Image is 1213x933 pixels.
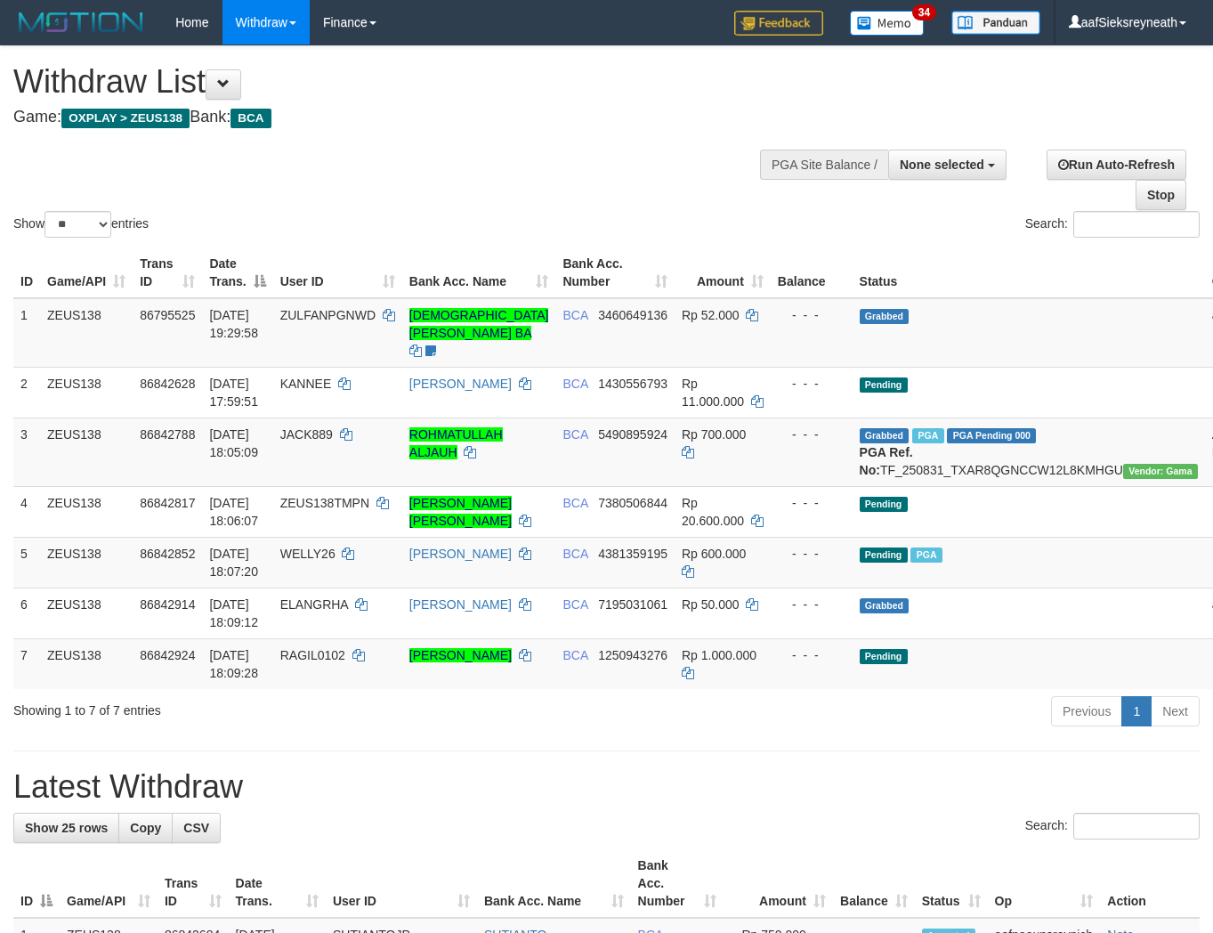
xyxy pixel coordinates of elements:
td: 6 [13,588,40,638]
span: [DATE] 19:29:58 [209,308,258,340]
th: Date Trans.: activate to sort column descending [202,247,272,298]
span: Rp 700.000 [682,427,746,442]
span: Rp 600.000 [682,547,746,561]
th: Op: activate to sort column ascending [988,849,1101,918]
input: Search: [1073,813,1200,840]
span: BCA [230,109,271,128]
span: 86842817 [140,496,195,510]
a: [PERSON_NAME] [PERSON_NAME] [409,496,512,528]
span: CSV [183,821,209,835]
td: 4 [13,486,40,537]
span: [DATE] 18:09:28 [209,648,258,680]
td: ZEUS138 [40,418,133,486]
td: ZEUS138 [40,486,133,537]
span: Rp 20.600.000 [682,496,744,528]
th: Bank Acc. Name: activate to sort column ascending [402,247,556,298]
span: 86842914 [140,597,195,612]
a: [PERSON_NAME] [409,648,512,662]
a: [PERSON_NAME] [409,377,512,391]
label: Search: [1025,211,1200,238]
th: Bank Acc. Name: activate to sort column ascending [477,849,631,918]
span: Copy 3460649136 to clipboard [598,308,667,322]
span: PGA Pending [947,428,1036,443]
span: Copy 5490895924 to clipboard [598,427,667,442]
a: Copy [118,813,173,843]
span: Pending [860,377,908,393]
th: ID [13,247,40,298]
img: Feedback.jpg [734,11,823,36]
span: Rp 11.000.000 [682,377,744,409]
span: 86842788 [140,427,195,442]
span: 86842628 [140,377,195,391]
th: ID: activate to sort column descending [13,849,60,918]
div: - - - [778,426,845,443]
img: panduan.png [951,11,1040,35]
a: 1 [1121,696,1152,726]
span: Rp 1.000.000 [682,648,756,662]
span: [DATE] 18:09:12 [209,597,258,629]
th: Date Trans.: activate to sort column ascending [229,849,326,918]
a: ROHMATULLAH ALJAUH [409,427,503,459]
td: 7 [13,638,40,689]
span: WELLY26 [280,547,336,561]
span: Marked by aafnoeunsreypich [910,548,942,563]
h1: Latest Withdraw [13,769,1200,805]
th: Amount: activate to sort column ascending [724,849,833,918]
span: 86842924 [140,648,195,662]
a: Show 25 rows [13,813,119,843]
span: Rp 52.000 [682,308,740,322]
span: BCA [562,648,587,662]
td: ZEUS138 [40,537,133,588]
th: User ID: activate to sort column ascending [326,849,477,918]
span: ZULFANPGNWD [280,308,376,322]
div: - - - [778,545,845,563]
span: 86795525 [140,308,195,322]
td: ZEUS138 [40,638,133,689]
span: Grabbed [860,428,910,443]
th: Game/API: activate to sort column ascending [60,849,158,918]
span: RAGIL0102 [280,648,345,662]
span: None selected [900,158,984,172]
span: OXPLAY > ZEUS138 [61,109,190,128]
a: [PERSON_NAME] [409,597,512,612]
a: Previous [1051,696,1122,726]
span: Grabbed [860,309,910,324]
th: Status [853,247,1205,298]
span: BCA [562,427,587,442]
input: Search: [1073,211,1200,238]
a: [DEMOGRAPHIC_DATA][PERSON_NAME] BA [409,308,549,340]
div: Showing 1 to 7 of 7 entries [13,694,492,719]
span: BCA [562,377,587,391]
span: BCA [562,547,587,561]
div: - - - [778,646,845,664]
span: BCA [562,597,587,612]
div: - - - [778,494,845,512]
span: JACK889 [280,427,333,442]
span: Grabbed [860,598,910,613]
td: ZEUS138 [40,588,133,638]
label: Show entries [13,211,149,238]
span: Marked by aafnoeunsreypich [912,428,943,443]
th: Bank Acc. Number: activate to sort column ascending [631,849,724,918]
b: PGA Ref. No: [860,445,913,477]
button: None selected [888,150,1007,180]
span: Pending [860,548,908,563]
th: Trans ID: activate to sort column ascending [133,247,202,298]
span: ELANGRHA [280,597,348,612]
th: Status: activate to sort column ascending [915,849,988,918]
h4: Game: Bank: [13,109,791,126]
span: [DATE] 18:07:20 [209,547,258,579]
th: Game/API: activate to sort column ascending [40,247,133,298]
div: - - - [778,375,845,393]
td: 1 [13,298,40,368]
span: KANNEE [280,377,332,391]
a: Next [1151,696,1200,726]
th: Balance [771,247,853,298]
span: Show 25 rows [25,821,108,835]
td: ZEUS138 [40,298,133,368]
h1: Withdraw List [13,64,791,100]
span: ZEUS138TMPN [280,496,369,510]
span: [DATE] 18:06:07 [209,496,258,528]
a: Stop [1136,180,1186,210]
img: Button%20Memo.svg [850,11,925,36]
